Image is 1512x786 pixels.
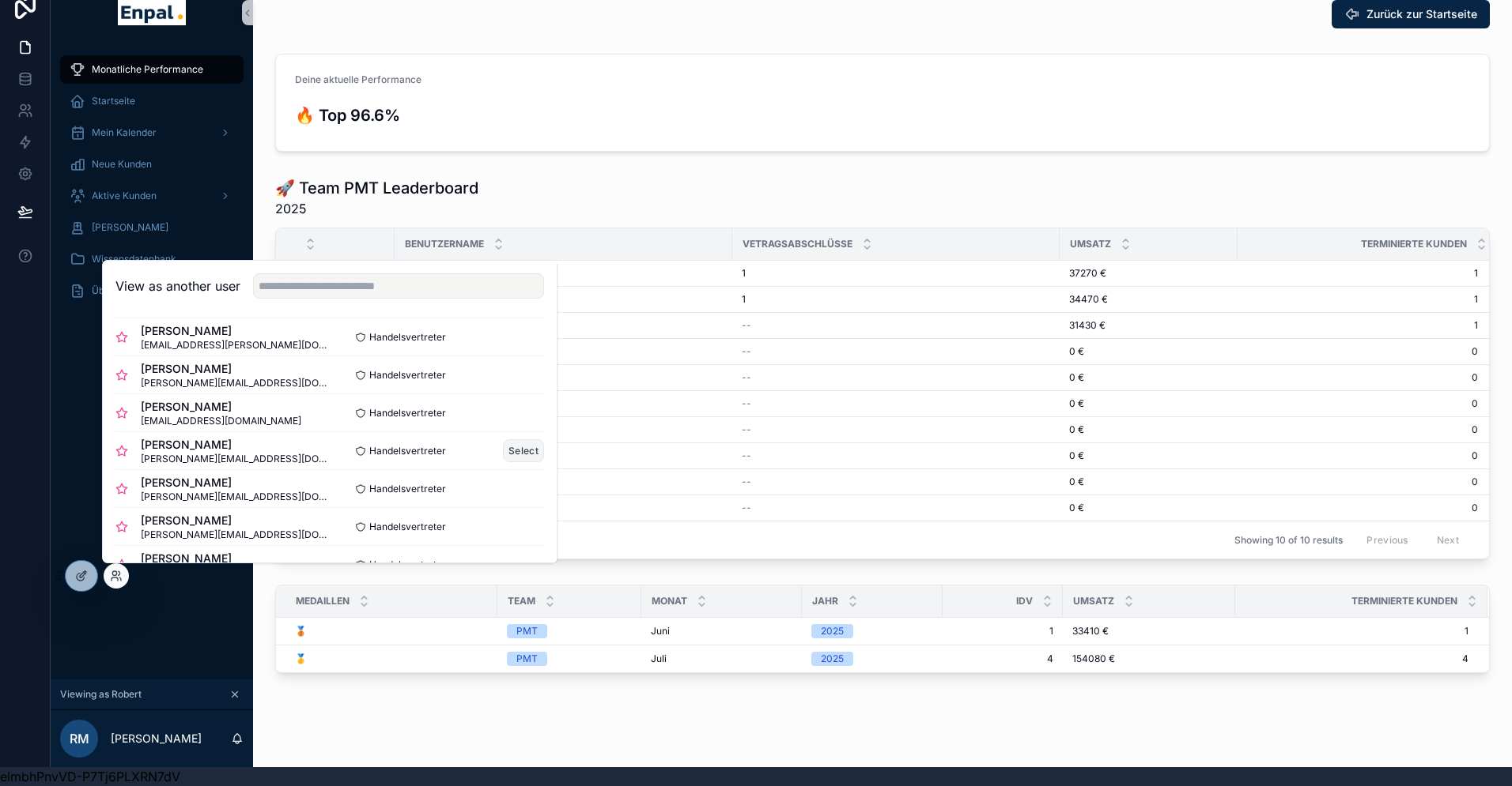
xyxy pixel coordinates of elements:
[1072,652,1115,665] span: 154080 €
[503,439,544,462] button: Select
[141,453,330,465] span: [PERSON_NAME][EMAIL_ADDRESS][DOMAIN_NAME]
[1366,6,1477,22] span: Zurück zur Startseite
[141,415,301,427] span: [EMAIL_ADDRESS][DOMAIN_NAME]
[404,319,723,332] a: Goal-orientedLeader87
[60,55,244,84] a: Monatliche Performance
[1069,293,1228,306] a: 34470 €
[141,528,330,541] span: [PERSON_NAME][EMAIL_ADDRESS][DOMAIN_NAME]
[742,345,751,358] span: --
[92,126,157,139] span: Mein Kalender
[1069,293,1108,306] span: 34470 €
[405,238,484,250] span: Benutzername
[404,423,723,436] a: CharismaticHustler87
[369,445,446,457] span: Handelsvertreter
[275,177,478,199] h1: 🚀 Team PMT Leaderboard
[1361,238,1467,250] span: Terminierte Kunden
[651,652,667,665] span: Juli
[295,652,307,665] span: 🥇
[1072,625,1109,637] span: 33410 €
[141,437,330,453] span: [PERSON_NAME]
[141,551,330,566] span: [PERSON_NAME]
[141,475,330,491] span: [PERSON_NAME]
[1238,423,1478,436] a: 0
[369,407,446,419] span: Handelsvertreter
[742,476,1050,488] a: --
[295,103,580,127] h3: 🔥 Top 96.6%
[369,558,446,571] span: Handelsvertreter
[1070,238,1111,250] span: Umsatz
[92,158,152,171] span: Neue Kunden
[742,319,751,332] span: --
[404,345,723,358] a: Smart Orchestrator 20
[508,595,535,607] span: Team
[404,371,723,384] a: Personable Champion98
[742,293,746,306] span: 1
[1069,345,1084,358] span: 0 €
[1069,397,1228,410] a: 0 €
[1069,371,1228,384] a: 0 €
[516,624,538,638] div: PMT
[275,199,478,218] span: 2025
[821,652,844,666] div: 2025
[742,319,1050,332] a: --
[60,118,244,147] a: Mein Kalender
[141,399,301,415] span: [PERSON_NAME]
[1238,371,1478,384] a: 0
[141,339,330,352] span: [EMAIL_ADDRESS][PERSON_NAME][DOMAIN_NAME]
[60,213,244,242] a: [PERSON_NAME]
[1069,267,1228,280] a: 37270 €
[1069,267,1106,280] span: 37270 €
[1069,423,1228,436] a: 0 €
[1069,319,1106,332] span: 31430 €
[141,361,330,377] span: [PERSON_NAME]
[652,595,687,607] span: Monat
[1069,449,1084,462] span: 0 €
[952,652,1053,665] span: 4
[1238,293,1478,306] a: 1
[1238,267,1478,280] a: 1
[295,625,307,637] span: 🥉
[1238,397,1478,410] a: 0
[1069,319,1228,332] a: 31430 €
[1236,652,1469,665] span: 4
[743,238,852,250] span: Vetragsabschlüsse
[295,73,421,85] span: Deine aktuelle Performance
[742,423,751,436] span: --
[141,491,330,503] span: [PERSON_NAME][EMAIL_ADDRESS][DOMAIN_NAME]
[1069,502,1084,514] span: 0 €
[651,625,670,637] span: Juni
[70,729,89,748] span: RM
[404,293,723,306] a: Robo 🥇🥉
[742,371,1050,384] a: --
[742,371,751,384] span: --
[404,449,723,462] a: Adaptable Guardian 40
[404,267,723,280] a: EndgegnerGlas 🥉🥇🥇
[1238,345,1478,358] a: 0
[1069,423,1084,436] span: 0 €
[742,345,1050,358] a: --
[141,513,330,528] span: [PERSON_NAME]
[404,397,723,410] a: Nimble Revenue-generator 59
[1238,319,1478,332] a: 1
[821,624,844,638] div: 2025
[1238,502,1478,514] span: 0
[1234,534,1343,547] span: Showing 10 of 10 results
[60,245,244,273] a: Wissensdatenbank
[60,182,244,210] a: Aktive Kunden
[1069,449,1228,462] a: 0 €
[51,44,253,325] div: scrollable content
[742,476,751,488] span: --
[742,267,1050,280] a: 1
[742,293,1050,306] a: 1
[141,377,330,389] span: [PERSON_NAME][EMAIL_ADDRESS][DOMAIN_NAME]
[60,276,244,305] a: Über mich
[1238,449,1478,462] a: 0
[92,63,203,76] span: Monatliche Performance
[1238,476,1478,488] a: 0
[92,284,138,297] span: Über mich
